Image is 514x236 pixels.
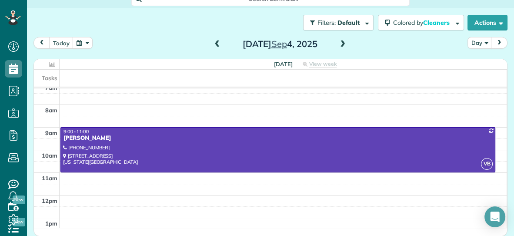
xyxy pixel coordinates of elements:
[33,37,50,49] button: prev
[63,128,89,135] span: 9:00 - 11:00
[45,129,57,136] span: 9am
[337,19,360,27] span: Default
[226,39,334,49] h2: [DATE] 4, 2025
[481,158,493,170] span: VB
[467,15,507,30] button: Actions
[299,15,374,30] a: Filters: Default
[42,152,57,159] span: 10am
[45,220,57,227] span: 1pm
[378,15,464,30] button: Colored byCleaners
[271,38,287,49] span: Sep
[49,37,73,49] button: today
[393,19,453,27] span: Colored by
[42,197,57,204] span: 12pm
[309,61,337,67] span: View week
[317,19,336,27] span: Filters:
[63,135,493,142] div: [PERSON_NAME]
[467,37,492,49] button: Day
[303,15,374,30] button: Filters: Default
[491,37,507,49] button: next
[484,206,505,227] div: Open Intercom Messenger
[274,61,293,67] span: [DATE]
[423,19,451,27] span: Cleaners
[42,175,57,182] span: 11am
[42,74,57,81] span: Tasks
[45,107,57,114] span: 8am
